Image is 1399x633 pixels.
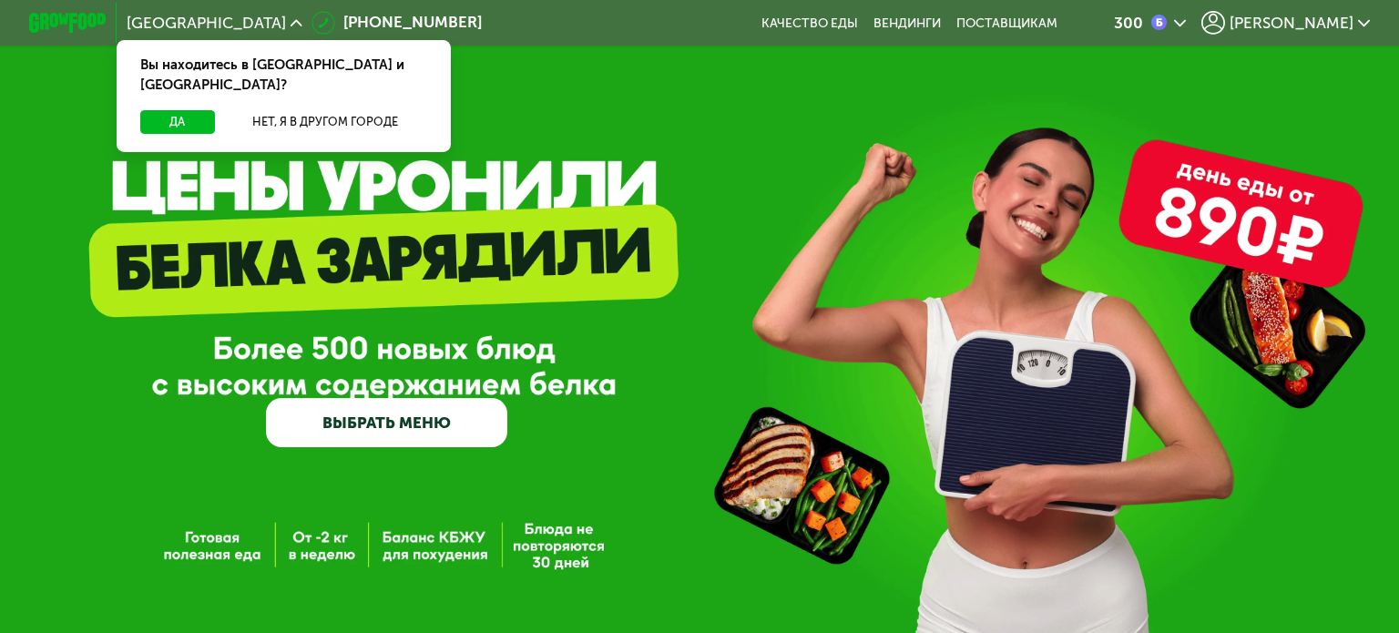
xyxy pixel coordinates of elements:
[140,110,215,134] button: Да
[873,15,941,31] a: Вендинги
[1230,15,1353,31] span: [PERSON_NAME]
[956,15,1057,31] div: поставщикам
[222,110,427,134] button: Нет, я в другом городе
[266,398,508,446] a: ВЫБРАТЬ МЕНЮ
[127,15,286,31] span: [GEOGRAPHIC_DATA]
[761,15,858,31] a: Качество еды
[1114,15,1143,31] div: 300
[117,40,451,110] div: Вы находитесь в [GEOGRAPHIC_DATA] и [GEOGRAPHIC_DATA]?
[311,11,481,35] a: [PHONE_NUMBER]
